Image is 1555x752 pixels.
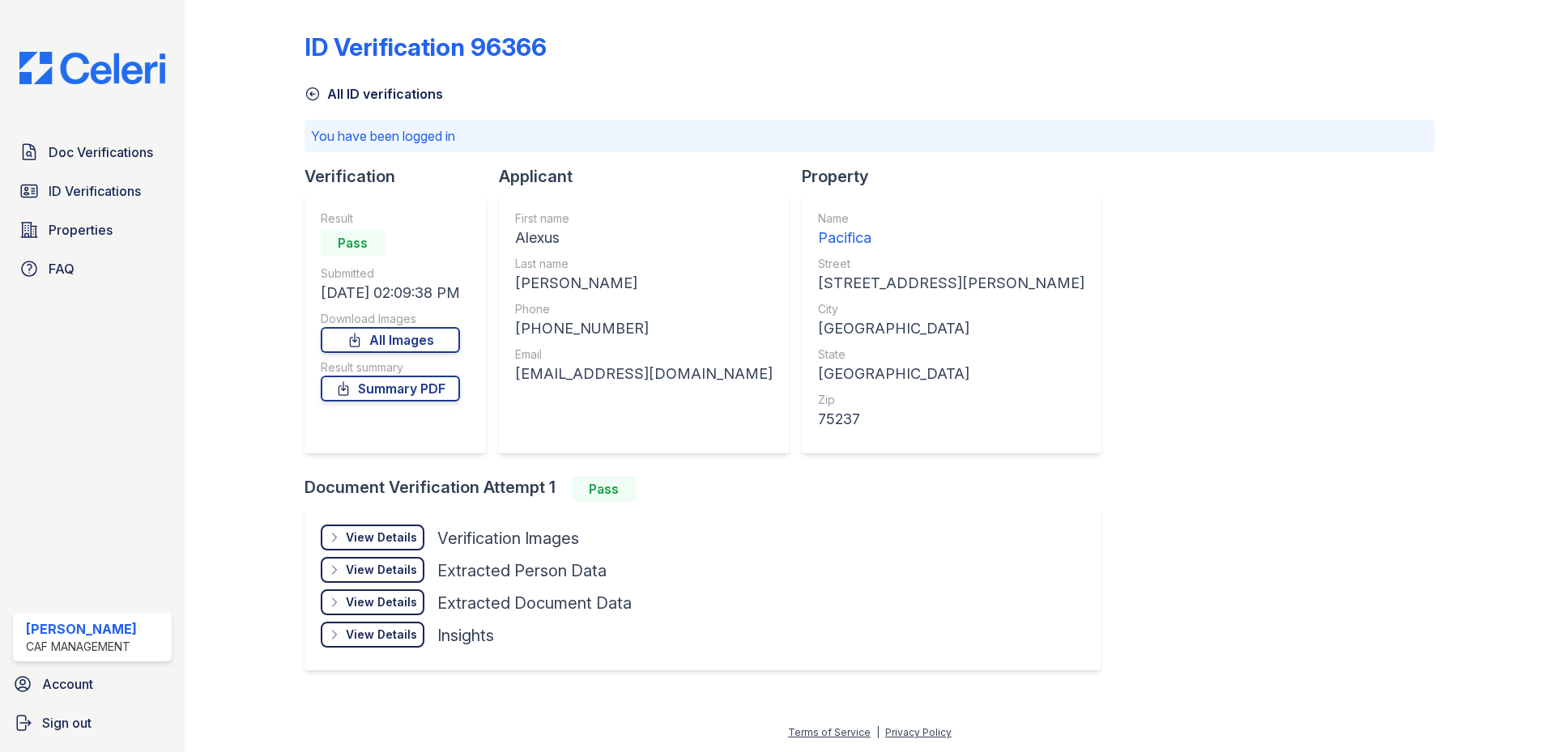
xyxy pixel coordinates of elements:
div: Alexus [515,227,773,249]
span: FAQ [49,259,75,278]
div: CAF Management [26,639,137,655]
div: Result summary [321,359,460,376]
div: View Details [346,529,417,546]
div: Pass [321,230,386,256]
a: Sign out [6,707,178,739]
span: ID Verifications [49,181,141,201]
div: [PHONE_NUMBER] [515,317,773,340]
div: Property [802,165,1114,188]
div: City [818,301,1084,317]
span: Sign out [42,713,92,733]
a: Terms of Service [788,726,871,738]
a: Doc Verifications [13,136,172,168]
div: State [818,346,1084,363]
div: Verification [305,165,499,188]
p: You have been logged in [311,126,1429,146]
div: [DATE] 02:09:38 PM [321,282,460,304]
div: Zip [818,392,1084,408]
div: Insights [437,624,494,647]
div: [STREET_ADDRESS][PERSON_NAME] [818,272,1084,295]
div: Verification Images [437,527,579,550]
div: First name [515,210,773,227]
a: ID Verifications [13,175,172,207]
div: Last name [515,256,773,272]
div: [EMAIL_ADDRESS][DOMAIN_NAME] [515,363,773,385]
a: All Images [321,327,460,353]
div: | [876,726,880,738]
div: [PERSON_NAME] [26,619,137,639]
div: Extracted Person Data [437,559,607,582]
span: Account [42,674,93,694]
a: Properties [13,214,172,246]
div: Extracted Document Data [437,592,632,614]
div: Street [818,256,1084,272]
img: CE_Logo_Blue-a8612792a0a2168367f1c8372b55b34899dd931a85d93a1a3d3e32e68fde9ad4.png [6,52,178,84]
a: Privacy Policy [885,726,952,738]
a: Summary PDF [321,376,460,401]
div: Submitted [321,266,460,282]
div: Email [515,346,773,363]
div: View Details [346,562,417,578]
div: Name [818,210,1084,227]
span: Doc Verifications [49,142,153,162]
div: Pacifica [818,227,1084,249]
div: Pass [572,476,637,502]
div: View Details [346,594,417,610]
a: All ID verifications [305,84,443,104]
div: 75237 [818,408,1084,431]
div: View Details [346,627,417,643]
a: Account [6,668,178,700]
span: Properties [49,220,113,240]
div: [GEOGRAPHIC_DATA] [818,317,1084,340]
div: Phone [515,301,773,317]
div: ID Verification 96366 [305,32,547,62]
div: [GEOGRAPHIC_DATA] [818,363,1084,385]
div: Result [321,210,460,227]
a: FAQ [13,253,172,285]
div: Applicant [499,165,802,188]
div: Download Images [321,311,460,327]
div: Document Verification Attempt 1 [305,476,1114,502]
div: [PERSON_NAME] [515,272,773,295]
a: Name Pacifica [818,210,1084,249]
